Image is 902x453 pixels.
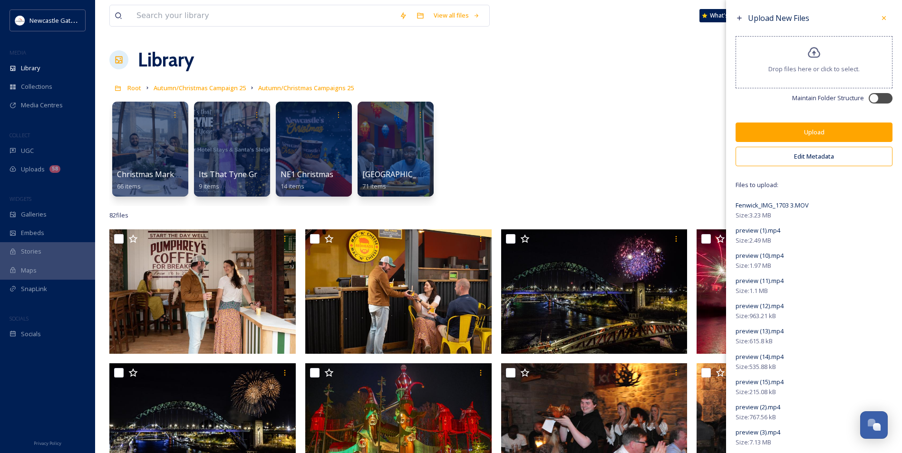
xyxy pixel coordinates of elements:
span: preview (3).mp4 [736,428,780,436]
a: Library [138,46,194,74]
a: What's New [699,9,747,22]
span: Media Centres [21,101,63,110]
img: DqD9wEUd_400x400.jpg [15,16,25,25]
span: preview (1).mp4 [736,226,780,235]
span: preview (10).mp4 [736,251,784,260]
span: preview (14).mp4 [736,352,784,361]
span: Size: 7.13 MB [736,438,771,447]
span: 66 items [117,182,141,190]
span: preview (15).mp4 [736,377,784,386]
span: MEDIA [10,49,26,56]
span: Newcastle Gateshead Initiative [29,16,117,25]
img: TBP_4650.jpg [109,229,296,354]
span: Size: 535.88 kB [736,362,776,371]
a: [GEOGRAPHIC_DATA]71 items [362,170,439,190]
span: Galleries [21,210,47,219]
span: Christmas Markets [117,169,185,179]
span: Size: 963.21 kB [736,311,776,321]
span: Upload New Files [748,13,809,23]
span: preview (13).mp4 [736,327,784,335]
span: Size: 615.8 kB [736,337,773,346]
span: Its That Tyne Graphics [199,169,280,179]
span: SOCIALS [10,315,29,322]
span: preview (2).mp4 [736,403,780,411]
span: Size: 1.97 MB [736,261,771,270]
span: Socials [21,330,41,339]
span: Maps [21,266,37,275]
span: 82 file s [109,211,128,220]
span: Maintain Folder Structure [792,94,864,103]
span: preview (11).mp4 [736,276,784,285]
span: Library [21,64,40,73]
span: 14 items [281,182,304,190]
img: NYE Fireworks (1).jpg [697,229,883,354]
input: Search your library [132,5,395,26]
a: Privacy Policy [34,437,61,448]
span: Stories [21,247,41,256]
span: 71 items [362,182,386,190]
span: Files to upload: [736,180,892,189]
a: View all files [429,6,485,25]
span: WIDGETS [10,195,31,202]
span: Drop files here or click to select. [768,65,860,74]
a: NE1 Christmas Market14 items [281,170,361,190]
span: SnapLink [21,284,47,293]
span: Uploads [21,165,45,174]
span: COLLECT [10,132,30,139]
span: Autumn/Christmas Campaigns 25 [258,84,354,92]
div: 58 [49,165,60,173]
a: Its That Tyne Graphics9 items [199,170,280,190]
span: Size: 3.23 MB [736,211,771,220]
a: Christmas Markets66 items [117,170,185,190]
a: Autumn/Christmas Campaigns 25 [258,82,354,94]
img: TBP_4688.jpg [305,229,492,354]
span: preview (12).mp4 [736,302,784,310]
a: Autumn/Christmas Campaign 25 [154,82,246,94]
span: [GEOGRAPHIC_DATA] [362,169,439,179]
span: UGC [21,146,34,155]
span: Size: 1.1 MB [736,286,768,295]
span: Fenwick_IMG_1703 3.MOV [736,201,809,209]
span: 9 items [199,182,219,190]
button: Open Chat [860,411,888,439]
span: Embeds [21,228,44,237]
img: NYE Fireworks (2).jpg [501,229,688,354]
span: Size: 215.08 kB [736,387,776,396]
span: Privacy Policy [34,440,61,446]
span: Autumn/Christmas Campaign 25 [154,84,246,92]
span: Root [127,84,141,92]
button: Upload [736,123,892,142]
button: Edit Metadata [736,147,892,166]
a: Root [127,82,141,94]
span: Size: 2.49 MB [736,236,771,245]
span: Size: 767.56 kB [736,413,776,422]
span: NE1 Christmas Market [281,169,361,179]
span: Collections [21,82,52,91]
